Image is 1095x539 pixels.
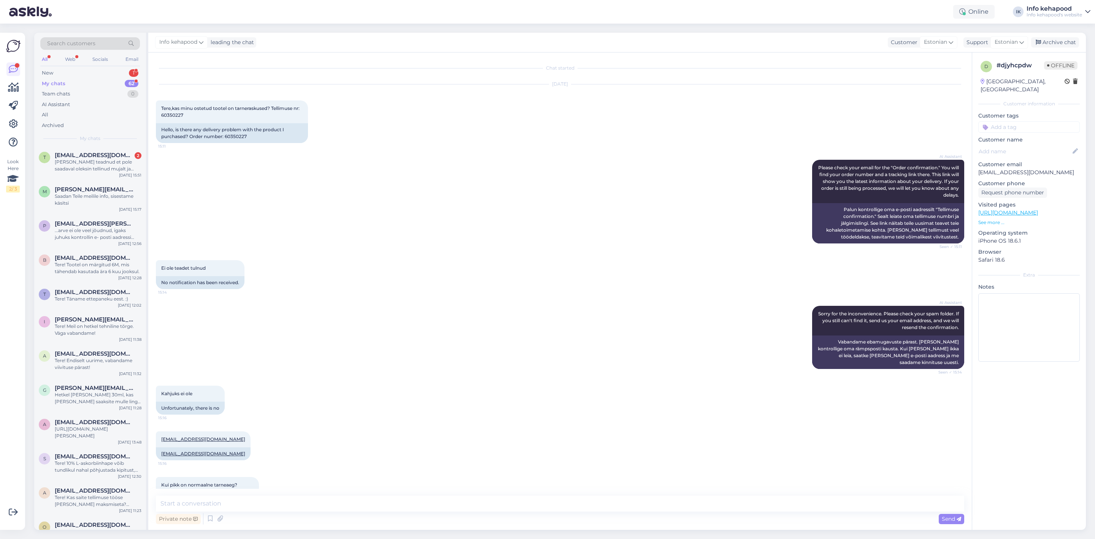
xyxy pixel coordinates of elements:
span: d [984,64,988,69]
div: Info kehapood [1027,6,1082,12]
div: Customer [888,38,917,46]
div: Look Here [6,158,20,192]
div: ...arve ei ole veel jõudnud, igaks juhuks kontrollin e- posti aadressi [EMAIL_ADDRESS][PERSON_NAM... [55,227,141,241]
div: Tere! Meil on hetkel tehniline tõrge. Väga vabandame! [55,323,141,337]
div: Saadan Teile meilile info, sisestame käsitsi [55,193,141,207]
div: Customer information [978,100,1080,107]
p: Customer email [978,161,1080,169]
span: Kui pikk on normaalne tarneaeg? [161,482,237,488]
p: [EMAIL_ADDRESS][DOMAIN_NAME] [978,169,1080,176]
div: [DATE] [156,81,964,87]
div: Hetkel [PERSON_NAME] 30ml, kas [PERSON_NAME] saaksite mulle lingi ka saata. :) [55,391,141,405]
div: All [42,111,48,119]
div: [DATE] 15:17 [119,207,141,212]
div: Vabandame ebamugavuste pärast. [PERSON_NAME] kontrollige oma rämpsposti kausta. Kui [PERSON_NAME]... [812,335,964,369]
p: Customer phone [978,180,1080,188]
span: agneskandroo@gmail.com [55,487,134,494]
div: Unfortunately, there is no [156,402,225,415]
div: # djyhcpdw [997,61,1044,70]
p: Notes [978,283,1080,291]
div: My chats [42,80,65,87]
div: leading the chat [208,38,254,46]
div: Online [953,5,995,19]
div: [DATE] 11:23 [119,508,141,514]
span: o [43,524,46,530]
div: Info kehapood's website [1027,12,1082,18]
div: Tere! Kas saite tellimuse tööse [PERSON_NAME] maksmiseta? Tellimus [PERSON_NAME] jääb kinni, saan... [55,494,141,508]
span: g [43,387,46,393]
div: [DATE] 12:56 [118,241,141,246]
p: Operating system [978,229,1080,237]
p: Customer name [978,136,1080,144]
div: 0 [127,90,138,98]
p: Browser [978,248,1080,256]
a: [URL][DOMAIN_NAME] [978,209,1038,216]
div: [DATE] 12:02 [118,302,141,308]
div: Hello, is there any delivery problem with the product I purchased? Order number: 60350227 [156,123,308,143]
span: gerta.noormae@gmail.com [55,385,134,391]
div: AI Assistant [42,101,70,108]
span: Ei ole teadet tulnud [161,265,206,271]
div: Extra [978,272,1080,278]
span: Tere,kas minu ostetud tootel on tarneraskused? Tellimuse nr: 60350227 [161,105,301,118]
div: [DATE] 11:32 [119,371,141,377]
input: Add name [979,147,1071,156]
span: 15:16 [158,415,187,421]
div: 2 / 3 [6,186,20,192]
div: [DATE] 11:38 [119,337,141,342]
span: marita.luhaaar@gmail.com [55,186,134,193]
div: [DATE] 11:28 [119,405,141,411]
span: taiviko@gmail.com [55,152,134,159]
div: Support [963,38,988,46]
p: iPhone OS 18.6.1 [978,237,1080,245]
div: Tere! Endiselt uurime, vabandame viivituse pärast! [55,357,141,371]
div: No notification has been received. [156,276,244,289]
span: batats070563@gmail.com [55,254,134,261]
span: annelimusto@gmail.com [55,419,134,426]
div: Archived [42,122,64,129]
span: Estonian [995,38,1018,46]
div: Email [124,54,140,64]
span: a [43,490,46,496]
div: [DATE] 12:30 [118,474,141,479]
div: Tere! Tootel on märgitud 6M, mis tähendab kasutada ära 6 kuu jooksul. [55,261,141,275]
div: IK [1013,6,1024,17]
span: Seen ✓ 15:11 [933,244,962,250]
span: 15:16 [158,461,187,466]
div: New [42,69,53,77]
div: [GEOGRAPHIC_DATA], [GEOGRAPHIC_DATA] [981,78,1065,94]
a: [EMAIL_ADDRESS][DOMAIN_NAME] [161,436,245,442]
div: Team chats [42,90,70,98]
a: [EMAIL_ADDRESS][DOMAIN_NAME] [161,451,245,456]
span: t [43,291,46,297]
div: Chat started [156,65,964,72]
span: a [43,353,46,359]
span: i [44,319,45,324]
div: [PERSON_NAME] teadnud et pole saadaval oleksin tellinud mujalt ja maksnud mõne euro rohkem kuna t... [55,159,141,172]
div: [DATE] 15:51 [119,172,141,178]
span: tuuli.kahar@gmail.com [55,289,134,296]
span: Please check your email for the "Order confirmation." You will find your order number and a track... [818,165,960,198]
span: Info kehapood [159,38,197,46]
p: Safari 18.6 [978,256,1080,264]
p: Customer tags [978,112,1080,120]
div: Request phone number [978,188,1047,198]
p: Visited pages [978,201,1080,209]
div: [URL][DOMAIN_NAME][PERSON_NAME] [55,426,141,439]
div: Web [63,54,77,64]
div: All [40,54,49,64]
span: Send [942,515,961,522]
span: AI Assistant [933,300,962,305]
span: 15:11 [158,143,187,149]
span: Offline [1044,61,1078,70]
span: b [43,257,46,263]
span: a [43,421,46,427]
div: Tere! Täname ettepaneku eest. :) [55,296,141,302]
a: Info kehapoodInfo kehapood's website [1027,6,1090,18]
span: m [43,189,47,194]
span: Search customers [47,40,95,48]
div: Tere! 10% L-askorbiinhape võib tundlikul nahal põhjustada kipitust, punetust või ärritust, eriti ... [55,460,141,474]
span: agneskandroo@gmail.com [55,350,134,357]
span: ilona.juhansoo@gmail.com [55,316,134,323]
input: Add a tag [978,121,1080,133]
